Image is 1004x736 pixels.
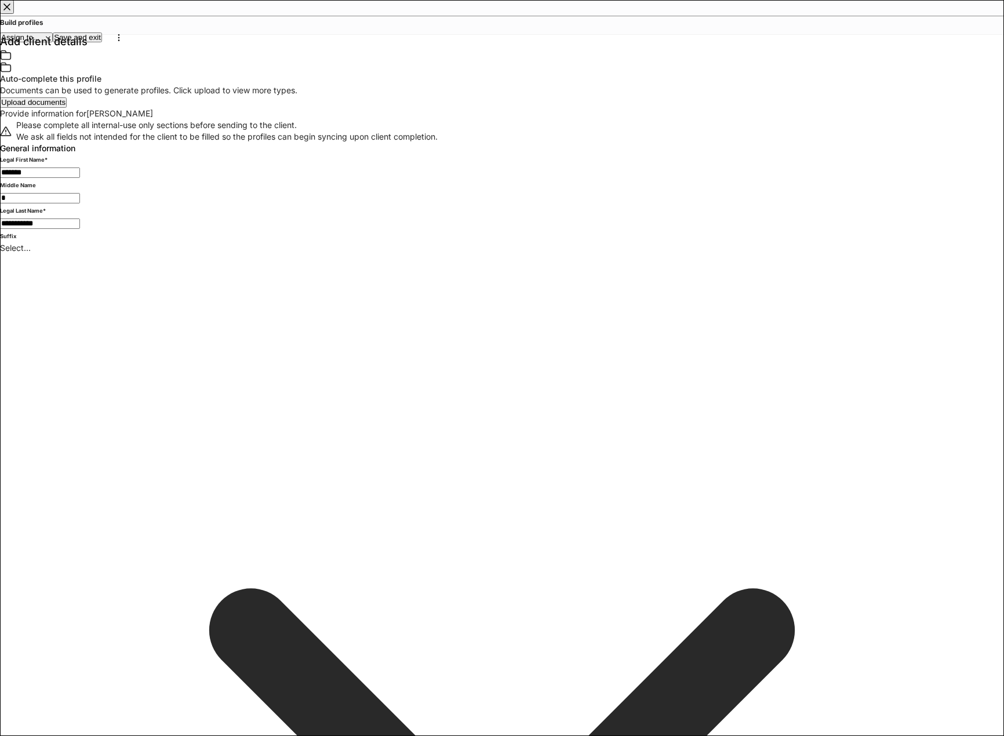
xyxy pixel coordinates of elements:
[16,131,438,143] p: We ask all fields not intended for the client to be filled so the profiles can begin syncing upon...
[53,32,102,42] button: Save and exit
[1,99,66,106] div: Upload documents
[16,119,438,131] div: Please complete all internal-use only sections before sending to the client.
[54,34,101,41] div: Save and exit
[1,34,52,41] div: Assign to...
